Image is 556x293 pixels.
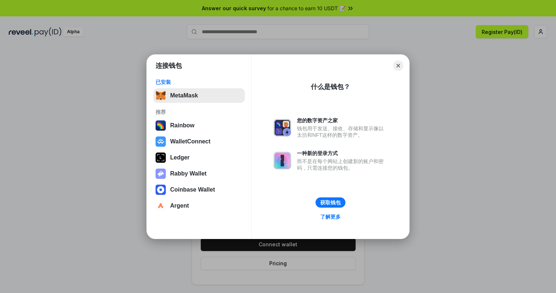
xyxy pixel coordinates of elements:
div: 已安装 [156,79,243,85]
button: Argent [153,198,245,213]
button: 获取钱包 [316,197,345,208]
button: Close [393,61,403,71]
div: 您的数字资产之家 [297,117,387,124]
img: svg+xml,%3Csvg%20xmlns%3D%22http%3A%2F%2Fwww.w3.org%2F2000%2Fsvg%22%20fill%3D%22none%22%20viewBox... [274,152,291,169]
button: Rainbow [153,118,245,133]
img: svg+xml,%3Csvg%20width%3D%2228%22%20height%3D%2228%22%20viewBox%3D%220%200%2028%2028%22%20fill%3D... [156,136,166,147]
a: 了解更多 [316,212,345,221]
button: MetaMask [153,88,245,103]
img: svg+xml,%3Csvg%20width%3D%2228%22%20height%3D%2228%22%20viewBox%3D%220%200%2028%2028%22%20fill%3D... [156,201,166,211]
div: Rainbow [170,122,195,129]
div: 获取钱包 [320,199,341,206]
button: Ledger [153,150,245,165]
button: Rabby Wallet [153,166,245,181]
div: Argent [170,203,189,209]
div: WalletConnect [170,138,211,145]
div: Ledger [170,154,189,161]
img: svg+xml,%3Csvg%20xmlns%3D%22http%3A%2F%2Fwww.w3.org%2F2000%2Fsvg%22%20fill%3D%22none%22%20viewBox... [156,169,166,179]
img: svg+xml,%3Csvg%20width%3D%22120%22%20height%3D%22120%22%20viewBox%3D%220%200%20120%20120%22%20fil... [156,120,166,131]
div: 推荐 [156,109,243,115]
div: MetaMask [170,92,198,99]
img: svg+xml,%3Csvg%20width%3D%2228%22%20height%3D%2228%22%20viewBox%3D%220%200%2028%2028%22%20fill%3D... [156,185,166,195]
button: Coinbase Wallet [153,182,245,197]
button: WalletConnect [153,134,245,149]
div: 什么是钱包？ [311,82,350,91]
img: svg+xml,%3Csvg%20xmlns%3D%22http%3A%2F%2Fwww.w3.org%2F2000%2Fsvg%22%20fill%3D%22none%22%20viewBox... [274,119,291,136]
div: Rabby Wallet [170,170,207,177]
div: Coinbase Wallet [170,186,215,193]
div: 而不是在每个网站上创建新的账户和密码，只需连接您的钱包。 [297,158,387,171]
div: 一种新的登录方式 [297,150,387,157]
div: 了解更多 [320,213,341,220]
h1: 连接钱包 [156,61,182,70]
img: svg+xml,%3Csvg%20xmlns%3D%22http%3A%2F%2Fwww.w3.org%2F2000%2Fsvg%22%20width%3D%2228%22%20height%3... [156,153,166,163]
img: svg+xml,%3Csvg%20fill%3D%22none%22%20height%3D%2233%22%20viewBox%3D%220%200%2035%2033%22%20width%... [156,90,166,101]
div: 钱包用于发送、接收、存储和显示像以太坊和NFT这样的数字资产。 [297,125,387,138]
